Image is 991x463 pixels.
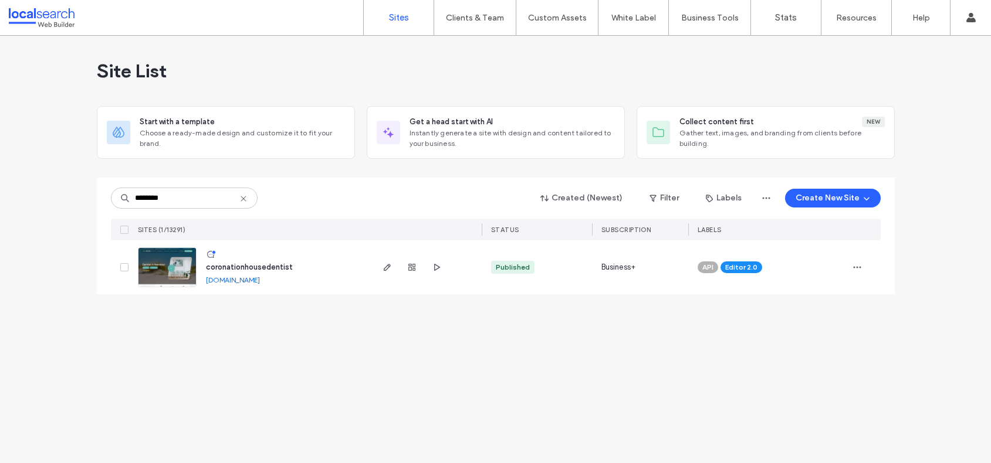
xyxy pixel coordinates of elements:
label: Sites [389,12,409,23]
span: Site List [97,59,167,83]
button: Labels [695,189,752,207]
span: Editor 2.0 [725,262,757,273]
label: Business Tools [681,13,739,23]
div: Get a head start with AIInstantly generate a site with design and content tailored to your business. [367,106,625,159]
label: Clients & Team [446,13,504,23]
div: Collect content firstNewGather text, images, and branding from clients before building. [637,106,895,159]
span: Gather text, images, and branding from clients before building. [679,128,885,149]
button: Created (Newest) [530,189,633,207]
span: Collect content first [679,116,754,128]
div: New [862,117,885,127]
label: Resources [836,13,877,23]
label: Custom Assets [528,13,587,23]
label: White Label [611,13,656,23]
a: coronationhousedentist [206,263,293,271]
span: SUBSCRIPTION [601,226,651,234]
button: Filter [638,189,691,207]
span: Instantly generate a site with design and content tailored to your business. [410,128,615,149]
span: Start with a template [140,116,215,128]
label: Help [912,13,930,23]
a: [DOMAIN_NAME] [206,275,260,284]
div: Published [496,262,530,273]
span: Business+ [601,261,636,273]
span: Get a head start with AI [410,116,493,128]
span: LABELS [698,226,722,234]
span: STATUS [491,226,519,234]
span: Choose a ready-made design and customize it to fit your brand. [140,128,345,149]
span: SITES (1/13291) [138,226,186,234]
div: Start with a templateChoose a ready-made design and customize it to fit your brand. [97,106,355,159]
button: Create New Site [785,189,881,207]
label: Stats [775,12,797,23]
span: API [702,262,713,273]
